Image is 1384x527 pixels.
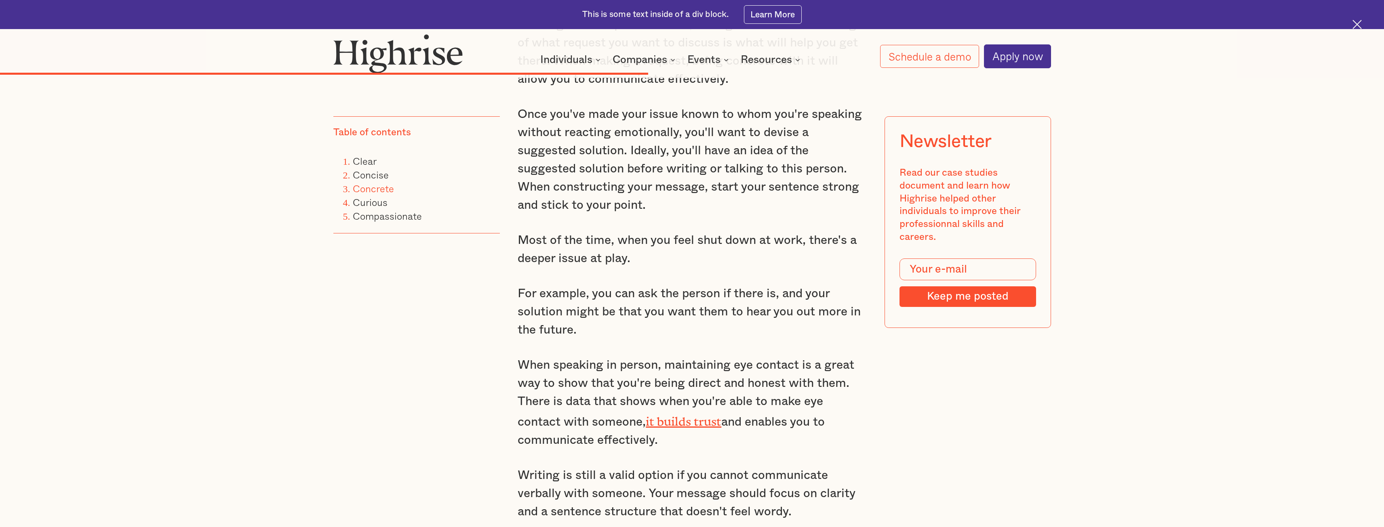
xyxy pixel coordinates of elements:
div: Resources [741,55,803,65]
a: it builds trust [646,414,721,422]
p: Once you've made your issue known to whom you're speaking without reacting emotionally, you'll wa... [518,105,866,214]
div: Read our case studies document and learn how Highrise helped other individuals to improve their p... [899,167,1036,244]
div: Individuals [540,55,592,65]
div: Companies [613,55,678,65]
p: Most of the time, when you feel shut down at work, there's a deeper issue at play. [518,231,866,268]
img: Cross icon [1352,20,1362,29]
div: Individuals [540,55,603,65]
a: Compassionate [353,209,422,224]
p: When speaking in person, maintaining eye contact is a great way to show that you're being direct ... [518,356,866,449]
input: Your e-mail [899,259,1036,281]
div: This is some text inside of a div block. [582,9,729,21]
div: Events [687,55,731,65]
a: Concrete [353,181,394,196]
a: Curious [353,195,388,210]
form: Modal Form [899,259,1036,307]
div: Events [687,55,720,65]
a: Clear [353,154,377,169]
a: Learn More [744,5,802,23]
input: Keep me posted [899,287,1036,307]
div: Newsletter [899,131,992,152]
p: Writing is still a valid option if you cannot communicate verbally with someone. Your message sho... [518,466,866,521]
a: Apply now [984,44,1051,68]
div: Companies [613,55,667,65]
div: Table of contents [333,126,411,139]
a: Schedule a demo [880,45,979,68]
img: Highrise logo [333,34,463,73]
a: Concise [353,168,389,183]
div: Resources [741,55,792,65]
p: For example, you can ask the person if there is, and your solution might be that you want them to... [518,285,866,339]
